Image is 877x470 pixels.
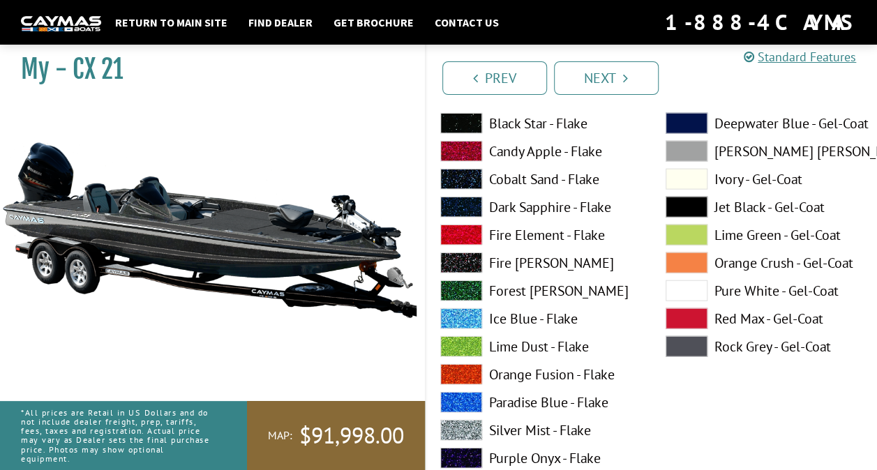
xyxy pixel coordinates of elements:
label: Cobalt Sand - Flake [440,169,638,190]
label: Purple Onyx - Flake [440,448,638,469]
a: Prev [442,61,547,95]
label: Forest [PERSON_NAME] [440,280,638,301]
h1: My - CX 21 [21,54,390,85]
label: Red Max - Gel-Coat [666,308,863,329]
a: Find Dealer [241,13,320,31]
label: Pure White - Gel-Coat [666,280,863,301]
label: Jet Black - Gel-Coat [666,197,863,218]
span: MAP: [268,428,292,443]
label: Dark Sapphire - Flake [440,197,638,218]
a: Next [554,61,659,95]
label: Orange Fusion - Flake [440,364,638,385]
label: Lime Green - Gel-Coat [666,225,863,245]
div: 1-888-4CAYMAS [665,7,856,38]
label: Fire Element - Flake [440,225,638,245]
label: [PERSON_NAME] [PERSON_NAME] - Gel-Coat [666,141,863,162]
label: Rock Grey - Gel-Coat [666,336,863,357]
p: *All prices are Retail in US Dollars and do not include dealer freight, prep, tariffs, fees, taxe... [21,401,216,470]
label: Deepwater Blue - Gel-Coat [666,113,863,134]
label: Ice Blue - Flake [440,308,638,329]
a: Return to main site [108,13,234,31]
img: white-logo-c9c8dbefe5ff5ceceb0f0178aa75bf4bb51f6bca0971e226c86eb53dfe498488.png [21,16,101,31]
span: $91,998.00 [299,421,404,450]
label: Orange Crush - Gel-Coat [666,252,863,273]
label: Lime Dust - Flake [440,336,638,357]
a: Contact Us [428,13,506,31]
a: MAP:$91,998.00 [247,401,425,470]
a: Standard Features [744,49,856,65]
label: Ivory - Gel-Coat [666,169,863,190]
label: Black Star - Flake [440,113,638,134]
label: Silver Mist - Flake [440,420,638,441]
label: Paradise Blue - Flake [440,392,638,413]
a: Get Brochure [327,13,421,31]
label: Fire [PERSON_NAME] [440,252,638,273]
label: Candy Apple - Flake [440,141,638,162]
